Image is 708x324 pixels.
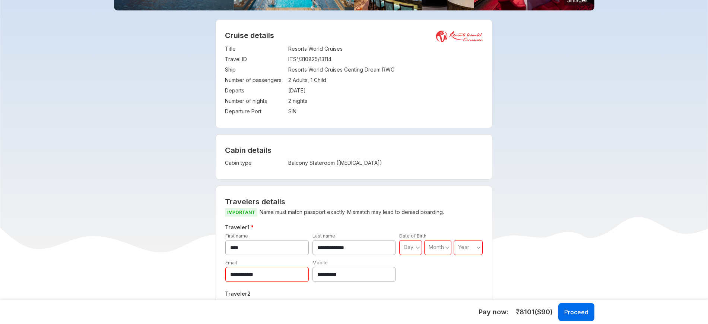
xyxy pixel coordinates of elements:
span: Month [429,244,444,250]
td: Travel ID [225,54,285,65]
td: Ship [225,65,285,75]
td: Balcony Stateroom ([MEDICAL_DATA]) [288,158,425,168]
h4: Cabin details [225,146,483,155]
td: Resorts World Cruises Genting Dream RWC [288,65,483,75]
td: 2 nights [288,96,483,106]
h5: Pay now : [479,308,508,317]
td: Number of passengers [225,75,285,85]
svg: angle down [445,244,450,251]
td: : [285,96,288,106]
label: First name [225,233,248,239]
td: 2 Adults, 1 Child [288,75,483,85]
td: : [285,65,288,75]
td: : [285,85,288,96]
span: Day [404,244,413,250]
td: Number of nights [225,96,285,106]
h5: Traveler 1 [223,223,485,232]
label: First name [225,299,248,305]
h5: Traveler 2 [223,289,485,298]
td: ITS'/310825/13114 [288,54,483,65]
label: Last name [312,233,335,239]
span: ₹ 8101 ($ 90 ) [516,307,553,317]
td: SIN [288,106,483,117]
h2: Travelers details [225,197,483,206]
td: Cabin type [225,158,285,168]
td: : [285,44,288,54]
label: Email [225,260,237,265]
td: [DATE] [288,85,483,96]
td: Resorts World Cruises [288,44,483,54]
td: : [285,54,288,65]
label: Last name [312,299,335,305]
td: : [285,158,288,168]
span: IMPORTANT [225,208,257,217]
label: Mobile [312,260,328,265]
label: Date of Birth [399,233,426,239]
td: Title [225,44,285,54]
h2: Cruise details [225,31,483,40]
svg: angle down [476,244,481,251]
button: Proceed [558,303,594,321]
td: : [285,106,288,117]
p: Name must match passport exactly. Mismatch may lead to denied boarding. [225,208,483,217]
span: Year [458,244,469,250]
label: Date of Birth [399,299,426,305]
td: Departs [225,85,285,96]
svg: angle down [416,244,420,251]
td: Departure Port [225,106,285,117]
td: : [285,75,288,85]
